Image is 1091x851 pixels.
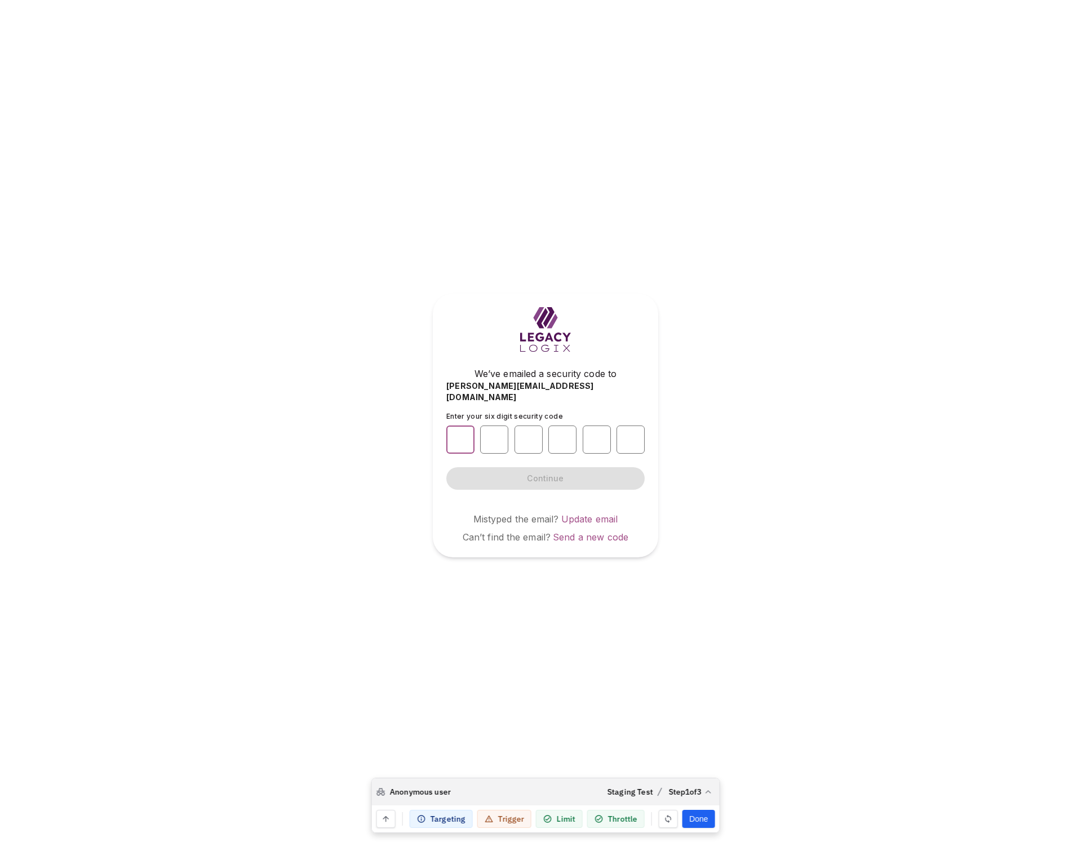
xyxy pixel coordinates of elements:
span: Anonymous user [390,785,451,799]
button: Done [682,810,715,828]
span: We’ve emailed a security code to [474,367,617,380]
span: Staging Test [607,785,653,799]
span: [PERSON_NAME][EMAIL_ADDRESS][DOMAIN_NAME] [446,380,645,403]
div: Throttle [587,810,645,828]
span: Step 1 of 3 [668,785,701,799]
a: Update email [561,513,618,525]
div: Limit [536,810,583,828]
button: Step1of3 [666,783,715,801]
span: Mistyped the email? [473,513,559,525]
div: Trigger [477,810,531,828]
a: Send a new code [553,531,628,543]
span: Can’t find the email? [463,531,551,543]
span: Enter your six digit security code [446,412,563,420]
div: Targeting [410,810,473,828]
